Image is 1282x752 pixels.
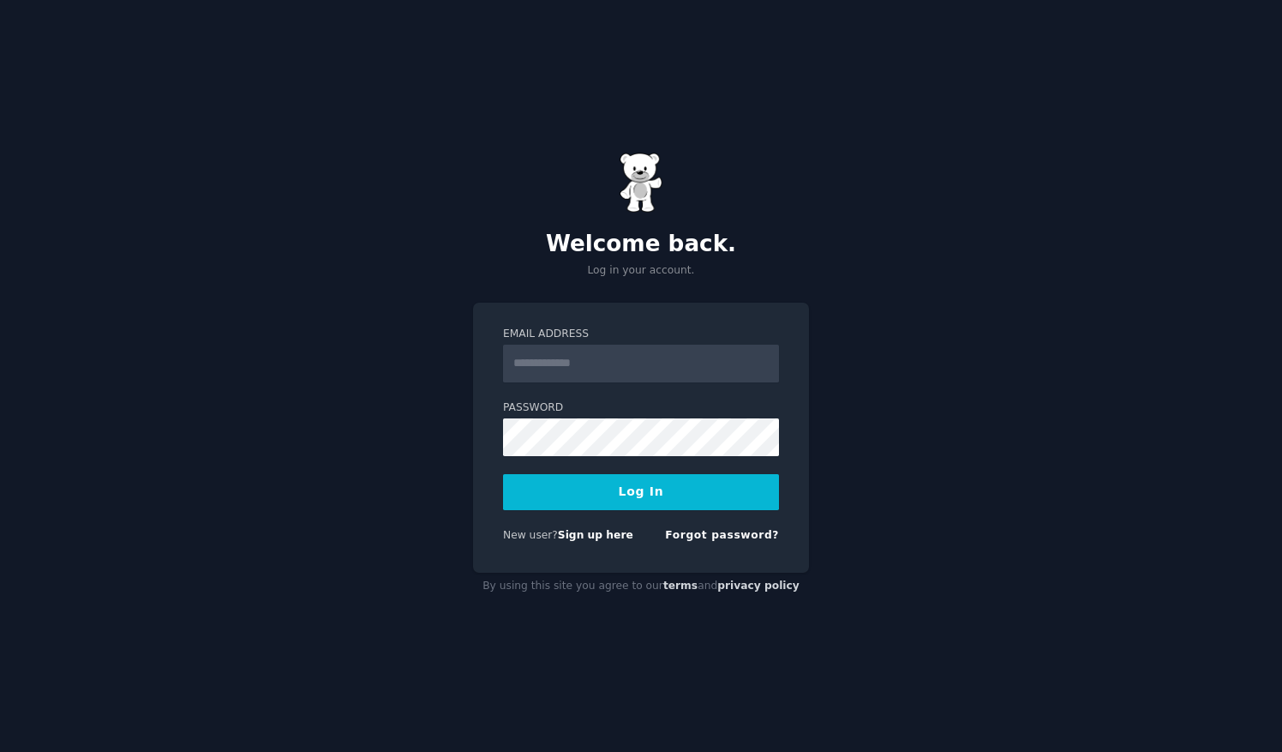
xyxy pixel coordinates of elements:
p: Log in your account. [473,263,809,279]
img: Gummy Bear [620,153,662,213]
h2: Welcome back. [473,231,809,258]
div: By using this site you agree to our and [473,573,809,600]
a: terms [663,580,698,592]
span: New user? [503,529,558,541]
a: Sign up here [558,529,633,541]
button: Log In [503,474,779,510]
label: Email Address [503,327,779,342]
label: Password [503,400,779,416]
a: privacy policy [717,580,800,592]
a: Forgot password? [665,529,779,541]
